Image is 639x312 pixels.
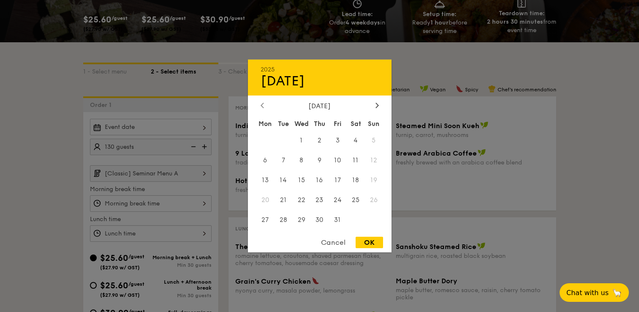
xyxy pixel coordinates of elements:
span: 30 [310,211,329,229]
span: 11 [347,151,365,170]
div: OK [356,237,383,248]
span: 24 [329,191,347,209]
span: 12 [365,151,383,170]
span: 1 [292,131,310,150]
div: Cancel [313,237,354,248]
div: Thu [310,116,329,131]
span: 22 [292,191,310,209]
span: 3 [329,131,347,150]
span: 10 [329,151,347,170]
div: Sun [365,116,383,131]
span: 23 [310,191,329,209]
div: Fri [329,116,347,131]
div: Tue [274,116,292,131]
span: 6 [256,151,275,170]
span: 29 [292,211,310,229]
span: 9 [310,151,329,170]
span: 8 [292,151,310,170]
span: 7 [274,151,292,170]
span: Chat with us [566,289,609,297]
div: Wed [292,116,310,131]
span: 21 [274,191,292,209]
div: Mon [256,116,275,131]
span: 27 [256,211,275,229]
span: 🦙 [612,288,622,298]
div: Sat [347,116,365,131]
span: 16 [310,171,329,189]
span: 25 [347,191,365,209]
span: 15 [292,171,310,189]
div: [DATE] [261,73,379,89]
button: Chat with us🦙 [560,283,629,302]
span: 18 [347,171,365,189]
span: 28 [274,211,292,229]
span: 4 [347,131,365,150]
span: 13 [256,171,275,189]
span: 14 [274,171,292,189]
span: 20 [256,191,275,209]
div: [DATE] [261,102,379,110]
span: 19 [365,171,383,189]
span: 5 [365,131,383,150]
div: 2025 [261,66,379,73]
span: 17 [329,171,347,189]
span: 2 [310,131,329,150]
span: 31 [329,211,347,229]
span: 26 [365,191,383,209]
